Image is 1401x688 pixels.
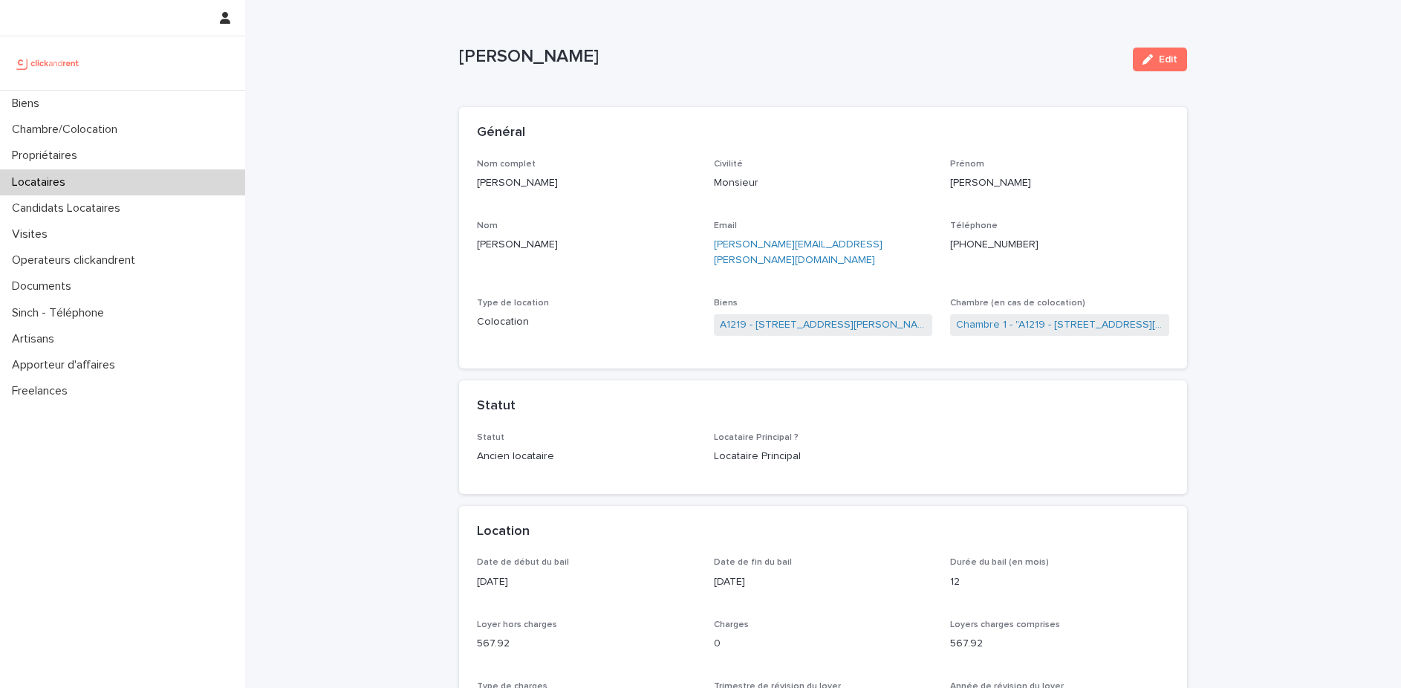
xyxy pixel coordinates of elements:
h2: Location [477,524,530,540]
p: Colocation [477,314,696,330]
span: Statut [477,433,504,442]
p: [PERSON_NAME] [950,175,1169,191]
span: Loyer hors charges [477,620,557,629]
p: Biens [6,97,51,111]
span: Loyers charges comprises [950,620,1060,629]
span: Chambre (en cas de colocation) [950,299,1085,308]
p: Apporteur d'affaires [6,358,127,372]
p: Documents [6,279,83,293]
p: [DATE] [714,574,933,590]
a: [PERSON_NAME][EMAIL_ADDRESS][PERSON_NAME][DOMAIN_NAME] [714,239,882,265]
span: Durée du bail (en mois) [950,558,1049,567]
span: Nom [477,221,498,230]
h2: Général [477,125,525,141]
p: [PERSON_NAME] [477,237,696,253]
p: Chambre/Colocation [6,123,129,137]
p: Candidats Locataires [6,201,132,215]
img: UCB0brd3T0yccxBKYDjQ [12,48,84,78]
span: Civilité [714,160,743,169]
span: Téléphone [950,221,998,230]
span: Locataire Principal ? [714,433,799,442]
p: Artisans [6,332,66,346]
p: 567.92 [477,636,696,652]
span: Prénom [950,160,984,169]
a: Chambre 1 - "A1219 - [STREET_ADDRESS][PERSON_NAME] 94240" [956,317,1163,333]
button: Edit [1133,48,1187,71]
p: Ancien locataire [477,449,696,464]
p: Monsieur [714,175,933,191]
p: Locataire Principal [714,449,933,464]
span: Nom complet [477,160,536,169]
p: Locataires [6,175,77,189]
p: Visites [6,227,59,241]
p: [DATE] [477,574,696,590]
h2: Statut [477,398,516,415]
span: Date de début du bail [477,558,569,567]
a: A1219 - [STREET_ADDRESS][PERSON_NAME] 94240 [720,317,927,333]
span: Edit [1159,54,1177,65]
span: Type de location [477,299,549,308]
p: 12 [950,574,1169,590]
p: Sinch - Téléphone [6,306,116,320]
p: [PERSON_NAME] [477,175,696,191]
span: Biens [714,299,738,308]
p: [PERSON_NAME] [459,46,1121,68]
span: Date de fin du bail [714,558,792,567]
p: Freelances [6,384,79,398]
p: 567.92 [950,636,1169,652]
p: [PHONE_NUMBER] [950,237,1169,253]
span: Charges [714,620,749,629]
p: Propriétaires [6,149,89,163]
p: Operateurs clickandrent [6,253,147,267]
span: Email [714,221,737,230]
p: 0 [714,636,933,652]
